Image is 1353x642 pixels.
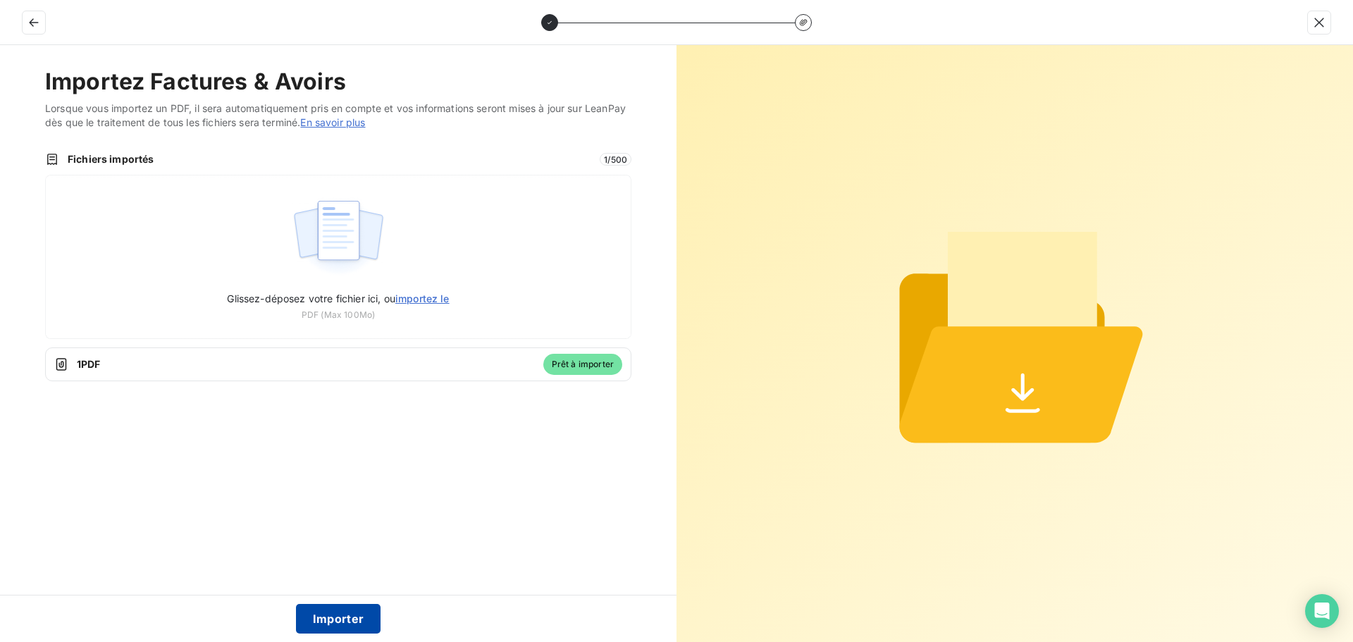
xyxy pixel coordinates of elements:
span: Fichiers importés [68,152,591,166]
span: Prêt à importer [543,354,622,375]
span: Lorsque vous importez un PDF, il sera automatiquement pris en compte et vos informations seront m... [45,101,631,130]
span: importez le [395,292,450,304]
span: Glissez-déposez votre fichier ici, ou [227,292,449,304]
h2: Importez Factures & Avoirs [45,68,631,96]
a: En savoir plus [300,116,365,128]
span: PDF (Max 100Mo) [302,309,375,321]
span: 1 PDF [77,357,535,371]
button: Importer [296,604,381,634]
img: illustration [292,192,385,283]
span: 1 / 500 [600,153,631,166]
div: Open Intercom Messenger [1305,594,1339,628]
